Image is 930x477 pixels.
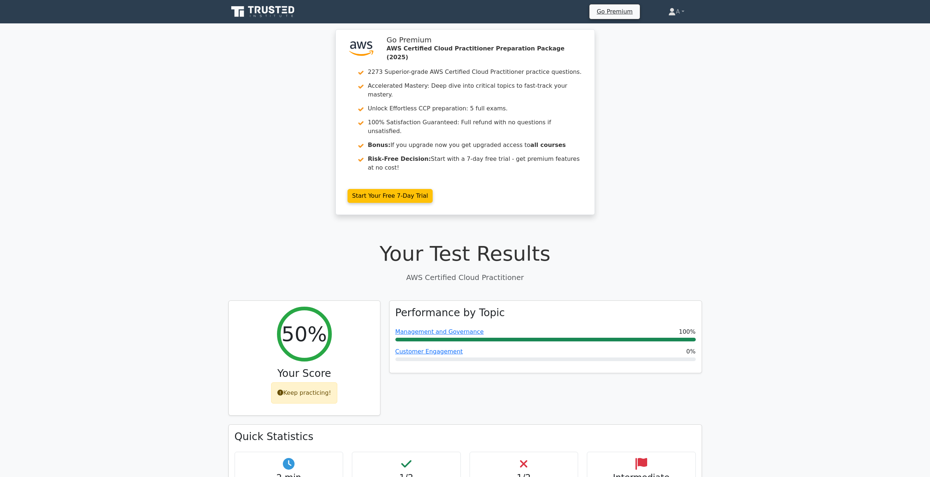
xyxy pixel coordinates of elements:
[395,307,505,319] h3: Performance by Topic
[228,272,702,283] p: AWS Certified Cloud Practitioner
[679,328,696,336] span: 100%
[686,347,695,356] span: 0%
[228,241,702,266] h1: Your Test Results
[348,189,433,203] a: Start Your Free 7-Day Trial
[235,367,374,380] h3: Your Score
[592,7,637,16] a: Go Premium
[395,328,484,335] a: Management and Governance
[235,431,696,443] h3: Quick Statistics
[271,382,337,404] div: Keep practicing!
[281,322,327,346] h2: 50%
[651,4,702,19] a: A
[395,348,463,355] a: Customer Engagement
